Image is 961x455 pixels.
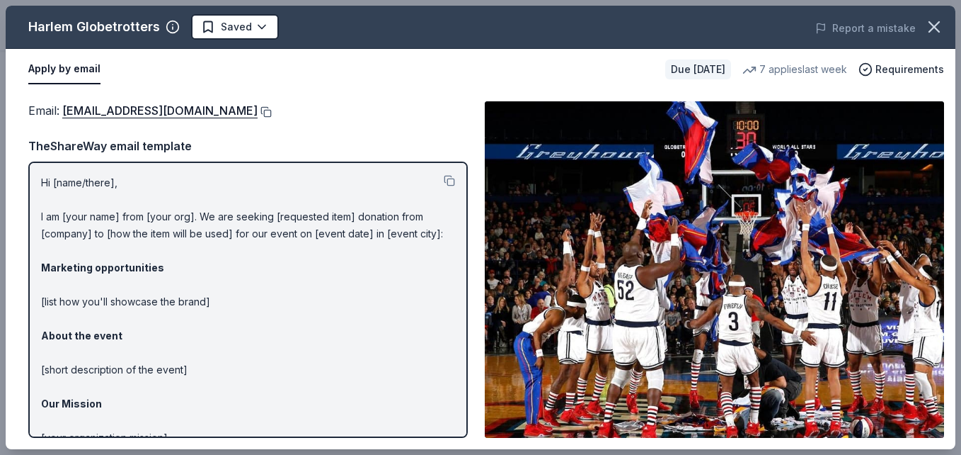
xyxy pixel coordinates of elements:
span: Requirements [875,61,944,78]
div: Due [DATE] [665,60,731,79]
span: Email : [28,103,258,118]
button: Report a mistake [815,20,916,37]
strong: Our Mission [41,398,102,410]
img: Image for Harlem Globetrotters [485,101,944,438]
div: 7 applies last week [742,61,847,78]
div: Harlem Globetrotters [28,16,160,38]
button: Saved [191,14,279,40]
strong: About the event [41,330,122,342]
div: TheShareWay email template [28,137,468,155]
a: [EMAIL_ADDRESS][DOMAIN_NAME] [62,101,258,120]
button: Apply by email [28,55,100,84]
strong: Marketing opportunities [41,262,164,274]
span: Saved [221,18,252,35]
button: Requirements [858,61,944,78]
